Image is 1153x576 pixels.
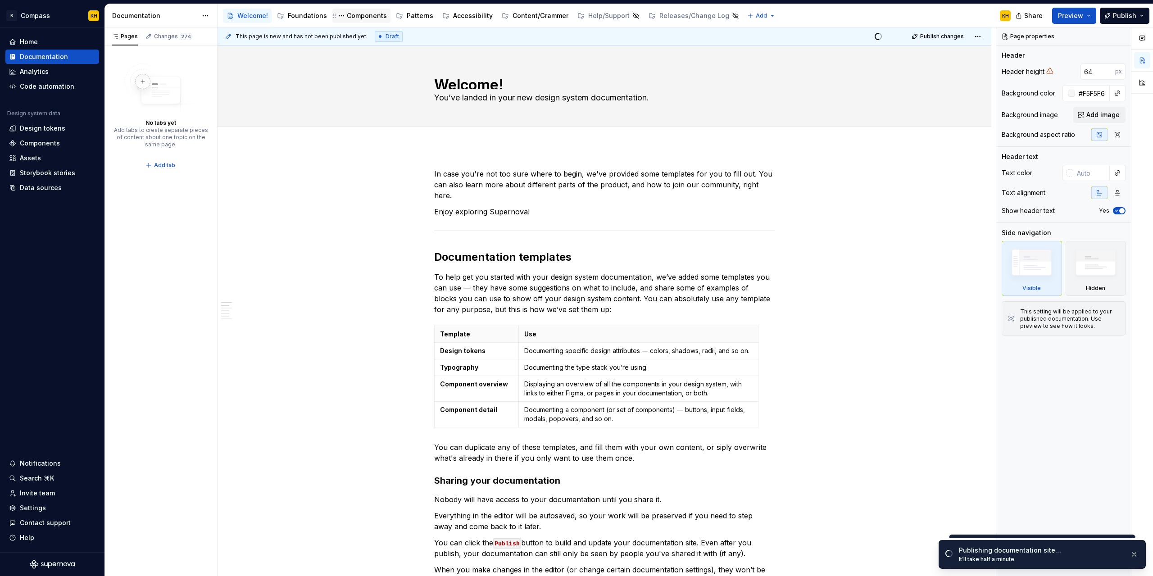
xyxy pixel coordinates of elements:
p: Use [524,330,752,339]
strong: Design tokens [440,347,486,354]
a: Code automation [5,79,99,94]
div: Header text [1002,152,1038,161]
div: Background aspect ratio [1002,130,1075,139]
button: Preview [1052,8,1096,24]
div: Foundations [288,11,327,20]
p: You can duplicate any of these templates, and fill them with your own content, or siply overwrite... [434,442,775,463]
div: Publishing documentation site… [959,546,1123,555]
div: Invite team [20,489,55,498]
div: Welcome! [237,11,268,20]
div: Show header text [1002,206,1055,215]
h2: Documentation templates [434,250,775,264]
div: Page tree [223,7,743,25]
span: Preview [1058,11,1083,20]
div: Visible [1002,241,1062,296]
div: This setting will be applied to your published documentation. Use preview to see how it looks. [1020,308,1120,330]
div: Patterns [407,11,433,20]
span: Draft [386,33,399,40]
a: Documentation [5,50,99,64]
div: Documentation [112,11,197,20]
svg: Supernova Logo [30,560,75,569]
a: Assets [5,151,99,165]
a: Patterns [392,9,437,23]
div: Hidden [1066,241,1126,296]
div: Components [20,139,60,148]
code: Publish [493,538,521,549]
input: Auto [1080,63,1115,80]
button: Add [744,9,778,22]
a: Content/Grammer [498,9,572,23]
p: Nobody will have access to your documentation until you share it. [434,494,775,505]
strong: Typography [440,363,478,371]
span: Add [756,12,767,19]
div: Analytics [20,67,49,76]
input: Auto [1075,85,1110,101]
span: Publish changes [920,33,964,40]
span: Add image [1086,110,1120,119]
div: Text color [1002,168,1032,177]
input: Auto [1073,165,1110,181]
a: Components [5,136,99,150]
p: Everything in the editor will be autosaved, so your work will be preserved if you need to step aw... [434,510,775,532]
p: Documenting the type stack you’re using. [524,363,752,372]
button: Add tab [143,159,179,172]
div: Header height [1002,67,1044,76]
button: Notifications [5,456,99,471]
div: Home [20,37,38,46]
strong: Component overview [440,380,508,388]
div: Text alignment [1002,188,1045,197]
p: To help get you started with your design system documentation, we’ve added some templates you can... [434,272,775,315]
p: You can click the button to build and update your documentation site. Even after you publish, you... [434,537,775,559]
button: Help [5,531,99,545]
button: Add image [1073,107,1126,123]
div: Pages [112,33,138,40]
div: KH [91,12,97,19]
textarea: Welcome! [432,74,773,89]
div: Help [20,533,34,542]
div: Data sources [20,183,62,192]
button: Publish changes [909,30,968,43]
div: Releases/Change Log [659,11,729,20]
p: Displaying an overview of all the components in your design system, with links to either Figma, o... [524,380,752,398]
a: Storybook stories [5,166,99,180]
span: Add tab [154,162,175,169]
div: Accessibility [453,11,493,20]
span: Share [1024,11,1043,20]
p: In case you're not too sure where to begin, we've provided some templates for you to fill out. Yo... [434,168,775,201]
div: Design system data [7,110,60,117]
a: Home [5,35,99,49]
a: Analytics [5,64,99,79]
a: Data sources [5,181,99,195]
div: Side navigation [1002,228,1051,237]
a: Welcome! [223,9,272,23]
strong: Component detail [440,406,497,413]
button: BCompassKH [2,6,103,25]
div: Background image [1002,110,1058,119]
div: No tabs yet [145,119,176,127]
span: 274 [180,33,192,40]
p: px [1115,68,1122,75]
p: Enjoy exploring Supernova! [434,206,775,217]
a: Design tokens [5,121,99,136]
div: It’ll take half a minute. [959,556,1123,563]
button: Contact support [5,516,99,530]
div: Add tabs to create separate pieces of content about one topic on the same page. [113,127,208,148]
a: Accessibility [439,9,496,23]
a: Releases/Change Log [645,9,743,23]
div: Background color [1002,89,1055,98]
a: Foundations [273,9,331,23]
div: KH [1002,12,1009,19]
p: Template [440,330,513,339]
div: Changes [154,33,192,40]
a: Components [332,9,390,23]
div: Code automation [20,82,74,91]
div: Content/Grammer [513,11,568,20]
button: Publish [1100,8,1149,24]
label: Yes [1099,207,1109,214]
div: Assets [20,154,41,163]
div: Search ⌘K [20,474,54,483]
div: Settings [20,503,46,513]
a: Invite team [5,486,99,500]
div: Documentation [20,52,68,61]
